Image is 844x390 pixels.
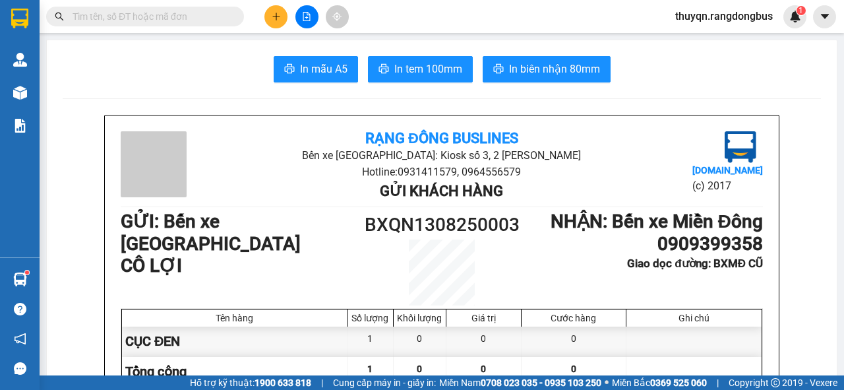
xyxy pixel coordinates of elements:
[789,11,801,22] img: icon-new-feature
[797,6,806,15] sup: 1
[394,61,462,77] span: In tem 100mm
[630,313,758,323] div: Ghi chú
[522,327,626,356] div: 0
[522,233,763,255] h1: 0909399358
[481,377,601,388] strong: 0708 023 035 - 0935 103 250
[121,211,301,255] b: GỬI : Bến xe [GEOGRAPHIC_DATA]
[378,63,389,76] span: printer
[446,327,522,356] div: 0
[397,313,442,323] div: Khối lượng
[692,178,763,194] li: (c) 2017
[368,56,473,82] button: printerIn tem 100mm
[264,5,287,28] button: plus
[347,327,394,356] div: 1
[813,5,836,28] button: caret-down
[771,378,780,387] span: copyright
[509,61,600,77] span: In biên nhận 80mm
[13,86,27,100] img: warehouse-icon
[255,377,311,388] strong: 1900 633 818
[351,313,390,323] div: Số lượng
[302,12,311,21] span: file-add
[227,147,655,164] li: Bến xe [GEOGRAPHIC_DATA]: Kiosk số 3, 2 [PERSON_NAME]
[627,257,763,270] b: Giao dọc đường: BXMĐ CŨ
[284,63,295,76] span: printer
[125,313,344,323] div: Tên hàng
[417,364,422,374] span: 0
[665,8,783,24] span: thuyqn.rangdongbus
[819,11,831,22] span: caret-down
[525,313,622,323] div: Cước hàng
[190,375,311,390] span: Hỗ trợ kỹ thuật:
[73,9,228,24] input: Tìm tên, số ĐT hoặc mã đơn
[439,375,601,390] span: Miền Nam
[300,61,347,77] span: In mẫu A5
[725,131,756,163] img: logo.jpg
[14,362,26,375] span: message
[295,5,318,28] button: file-add
[272,12,281,21] span: plus
[483,56,611,82] button: printerIn biên nhận 80mm
[799,6,803,15] span: 1
[125,364,187,379] span: Tổng cộng
[321,375,323,390] span: |
[332,12,342,21] span: aim
[13,273,27,286] img: warehouse-icon
[481,364,486,374] span: 0
[326,5,349,28] button: aim
[11,9,28,28] img: logo-vxr
[274,56,358,82] button: printerIn mẫu A5
[25,271,29,275] sup: 1
[612,375,707,390] span: Miền Bắc
[122,327,347,356] div: CỤC ĐEN
[367,364,373,374] span: 1
[121,255,361,277] h1: CÔ LỢI
[14,303,26,315] span: question-circle
[551,211,763,232] b: NHẬN : Bến xe Miền Đông
[692,165,763,176] b: [DOMAIN_NAME]
[333,375,436,390] span: Cung cấp máy in - giấy in:
[227,164,655,180] li: Hotline: 0931411579, 0964556579
[717,375,719,390] span: |
[361,211,522,240] h1: BXQN1308250003
[450,313,518,323] div: Giá trị
[650,377,707,388] strong: 0369 525 060
[13,53,27,67] img: warehouse-icon
[380,183,503,199] b: Gửi khách hàng
[605,380,609,385] span: ⚪️
[365,130,518,146] b: Rạng Đông Buslines
[13,119,27,133] img: solution-icon
[14,333,26,345] span: notification
[493,63,504,76] span: printer
[571,364,576,374] span: 0
[394,327,446,356] div: 0
[55,12,64,21] span: search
